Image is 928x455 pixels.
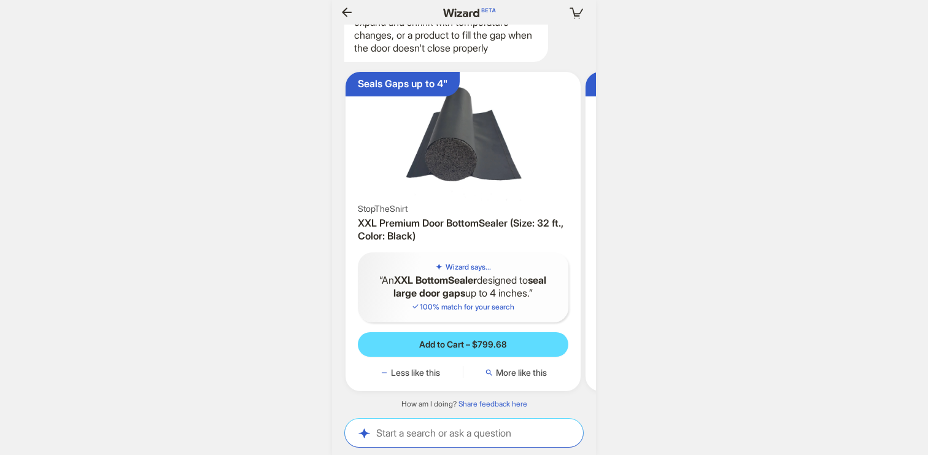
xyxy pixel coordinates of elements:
[332,399,596,409] div: How am I doing?
[458,399,527,408] a: Share feedback here
[590,77,816,214] img: L-Shape Door Seal - 24", Dark Bronze
[358,367,463,379] button: Less like this
[411,302,514,311] span: 100 % match for your search
[368,274,559,300] q: An designed to up to 4 inches.
[394,274,477,286] b: XXL BottomSealer
[496,367,547,378] span: More like this
[419,339,507,350] span: Add to Cart – $799.68
[358,77,447,90] div: Seals Gaps up to 4"
[350,77,576,201] img: XXL Premium Door BottomSealer (Size: 32 ft., Color: Black)
[393,274,547,299] b: seal large door gaps
[358,217,568,243] h3: XXL Premium Door BottomSealer (Size: 32 ft., Color: Black)
[346,72,581,391] div: Seals Gaps up to 4"XXL Premium Door BottomSealer (Size: 32 ft., Color: Black)StopTheSnirtXXL Prem...
[463,367,568,379] button: More like this
[358,332,568,357] button: Add to Cart – $799.68
[358,203,408,214] span: StopTheSnirt
[446,262,491,272] h5: Wizard says...
[391,367,440,378] span: Less like this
